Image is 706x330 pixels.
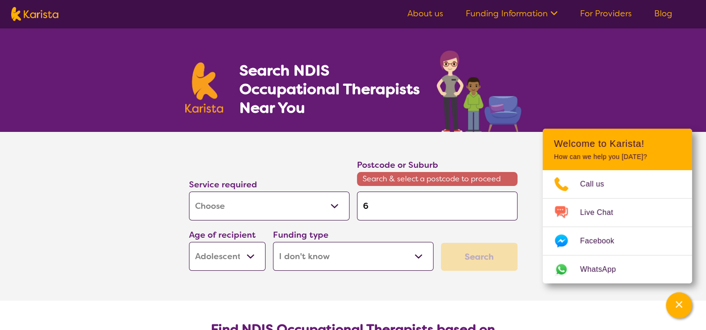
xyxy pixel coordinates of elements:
[11,7,58,21] img: Karista logo
[437,50,521,132] img: occupational-therapy
[554,153,681,161] p: How can we help you [DATE]?
[543,255,692,283] a: Web link opens in a new tab.
[466,8,558,19] a: Funding Information
[185,62,224,113] img: Karista logo
[273,229,329,241] label: Funding type
[666,292,692,318] button: Channel Menu
[407,8,443,19] a: About us
[357,159,438,171] label: Postcode or Suburb
[239,61,420,117] h1: Search NDIS Occupational Therapists Near You
[543,129,692,283] div: Channel Menu
[554,138,681,149] h2: Welcome to Karista!
[543,170,692,283] ul: Choose channel
[357,172,517,186] span: Search & select a postcode to proceed
[580,206,624,220] span: Live Chat
[357,192,517,220] input: Type
[189,179,257,190] label: Service required
[189,229,256,241] label: Age of recipient
[580,8,632,19] a: For Providers
[654,8,672,19] a: Blog
[580,262,627,276] span: WhatsApp
[580,234,625,248] span: Facebook
[580,177,615,191] span: Call us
